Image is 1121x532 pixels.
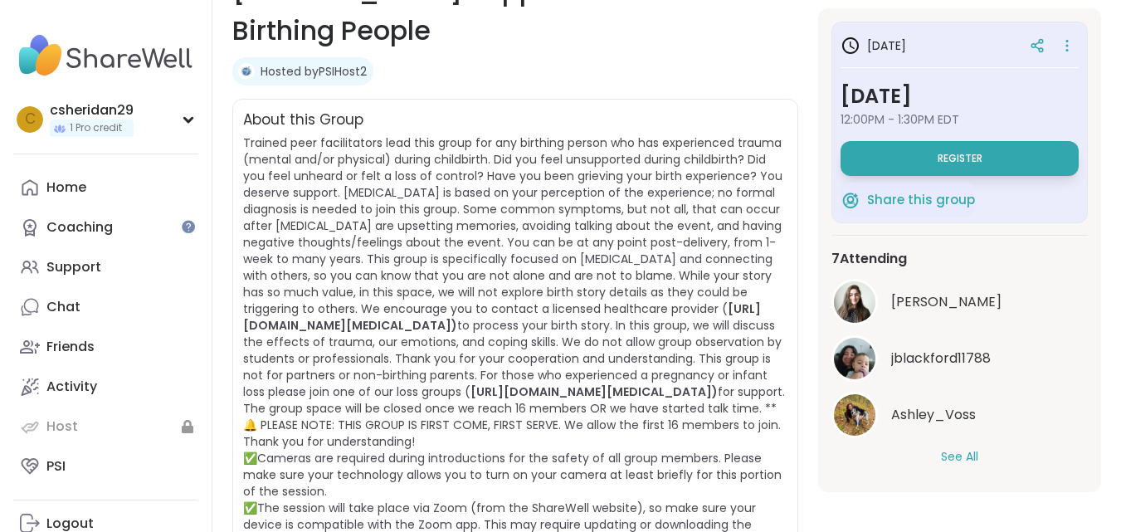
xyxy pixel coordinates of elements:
span: Share this group [867,191,975,210]
div: Activity [46,378,97,396]
span: c [25,109,36,130]
div: Coaching [46,218,113,237]
div: Chat [46,298,80,316]
a: Coaching [13,207,198,247]
a: PSI [13,447,198,486]
span: Ashley_Voss [891,405,976,425]
span: jblackford11788 [891,349,991,368]
img: ShareWell Logomark [841,190,860,210]
a: Chat [13,287,198,327]
button: See All [941,448,978,466]
span: 1 Pro credit [70,121,122,135]
a: Friends [13,327,198,367]
div: Home [46,178,86,197]
div: Host [46,417,78,436]
a: DanaK[PERSON_NAME] [831,279,1088,325]
h3: [DATE] [841,81,1079,111]
div: Support [46,258,101,276]
iframe: Spotlight [182,220,195,233]
a: Host [13,407,198,447]
a: Activity [13,367,198,407]
h2: About this Group [243,110,363,131]
span: 7 Attending [831,249,907,269]
span: Register [938,152,982,165]
div: csheridan29 [50,101,134,120]
span: 12:00PM - 1:30PM EDT [841,111,1079,128]
img: ShareWell Nav Logo [13,27,198,85]
img: Ashley_Voss [834,394,875,436]
a: Ashley_VossAshley_Voss [831,392,1088,438]
img: DanaK [834,281,875,323]
a: Support [13,247,198,287]
a: [URL][DOMAIN_NAME][MEDICAL_DATA]) [470,383,718,400]
button: Register [841,141,1079,176]
button: Share this group [841,183,975,217]
img: jblackford11788 [834,338,875,379]
a: Hosted byPSIHost2 [261,63,367,80]
img: PSIHost2 [238,63,255,80]
h3: [DATE] [841,36,906,56]
a: [URL][DOMAIN_NAME][MEDICAL_DATA]) [243,300,761,334]
span: DanaK [891,292,1002,312]
a: jblackford11788jblackford11788 [831,335,1088,382]
div: Friends [46,338,95,356]
div: PSI [46,457,66,476]
a: Home [13,168,198,207]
